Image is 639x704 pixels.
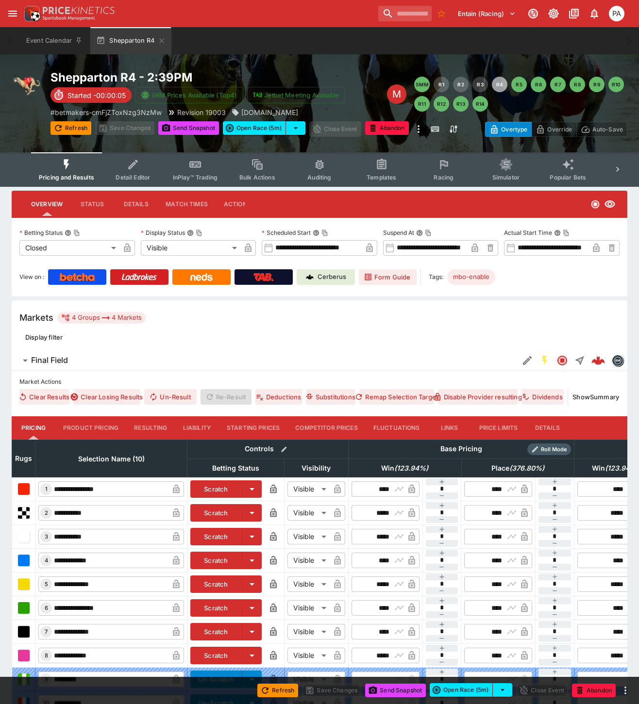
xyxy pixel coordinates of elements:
div: betmakers [612,355,623,366]
p: Display Status [141,229,185,237]
p: Copy To Clipboard [50,107,162,117]
em: ( 376.80 %) [509,462,544,474]
button: Dividends [521,389,564,405]
p: Cerberus [318,272,346,282]
button: Starting Prices [219,416,287,440]
svg: Closed [556,355,568,366]
a: ce703b47-49d1-485c-a003-388c3ae0ab59 [589,351,608,370]
button: Liability [175,416,219,440]
span: Betting Status [202,462,270,474]
button: R14 [472,96,488,112]
p: Started -00:00:05 [67,90,126,100]
button: Details [114,193,158,216]
p: Suspend At [383,229,414,237]
span: Visibility [291,462,341,474]
span: Detail Editor [116,174,150,181]
button: Product Pricing [55,416,126,440]
button: Un-Scratch [190,671,242,688]
button: Copy To Clipboard [563,229,570,236]
span: Mark an event as closed and abandoned. [365,123,409,132]
button: Select Tenant [452,6,521,21]
button: Resulting [126,416,175,440]
div: split button [223,121,305,135]
label: Tags: [429,269,443,285]
div: Homesanddomes.com.au [232,107,298,117]
p: Actual Start Time [504,229,552,237]
div: Visible [287,576,330,592]
button: ShowSummary [572,389,620,405]
div: ce703b47-49d1-485c-a003-388c3ae0ab59 [591,354,605,367]
div: Betting Target: cerberus [447,269,495,285]
button: Open Race (5m) [223,121,286,135]
button: Abandon [365,121,409,135]
button: R10 [608,77,624,92]
div: 4 Groups 4 Markets [61,312,142,324]
button: R5 [511,77,527,92]
span: Simulator [492,174,520,181]
h5: Markets [19,312,53,323]
img: jetbet-logo.svg [252,90,262,100]
div: Visible [287,648,330,663]
button: Peter Addley [606,3,627,24]
img: betmakers [612,355,623,366]
span: InPlay™ Trading [173,174,218,181]
span: Popular Bets [550,174,586,181]
button: R6 [531,77,546,92]
h2: Copy To Clipboard [50,70,387,85]
span: 8 [43,652,50,659]
button: Auto-Save [576,122,627,137]
button: Scratch [190,480,242,498]
button: open drawer [4,5,21,22]
a: Cerberus [297,269,355,285]
svg: Closed [590,199,600,209]
div: Edit Meeting [387,84,406,104]
button: Suspend AtCopy To Clipboard [416,229,423,236]
p: Scheduled Start [262,229,311,237]
button: Connected to PK [524,5,542,22]
button: R1 [434,77,449,92]
button: Overview [23,193,70,216]
span: 1 [43,486,50,492]
button: Betting StatusCopy To Clipboard [65,229,71,236]
label: Market Actions [19,375,620,389]
button: more [620,685,631,696]
button: Closed [554,352,571,369]
button: Send Snapshot [158,121,219,135]
button: Scratch [190,575,242,593]
img: Neds [190,273,212,281]
p: Overtype [501,124,527,134]
button: Copy To Clipboard [73,229,80,236]
span: Templates [367,174,396,181]
div: Show/hide Price Roll mode configuration. [527,443,571,455]
button: Scratch [190,647,242,664]
img: Ladbrokes [121,273,157,281]
button: R13 [453,96,469,112]
button: Actions [216,193,259,216]
img: Cerberus [306,273,314,281]
div: Visible [287,671,330,687]
span: 5 [43,581,50,588]
button: Pricing [12,416,55,440]
div: Visible [141,240,241,256]
span: 3 [43,533,50,540]
div: Visible [287,624,330,639]
span: Selection Name (10) [67,453,155,465]
img: PriceKinetics Logo [21,4,41,23]
button: R9 [589,77,605,92]
button: Notifications [586,5,603,22]
button: Override [531,122,576,137]
button: SRM Prices Available (Top4) [135,87,243,103]
button: Copy To Clipboard [321,229,328,236]
button: Scratch [190,599,242,617]
img: PriceKinetics [43,7,115,14]
button: Open Race (5m) [430,683,493,697]
img: greyhound_racing.png [12,70,43,101]
span: Auditing [307,174,331,181]
button: Copy To Clipboard [425,229,432,236]
span: Pricing and Results [39,174,94,181]
button: Shepparton R4 [90,27,171,54]
span: Roll Mode [537,445,571,454]
div: Visible [287,481,330,497]
button: Straight [571,352,589,369]
label: View on : [19,269,44,285]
